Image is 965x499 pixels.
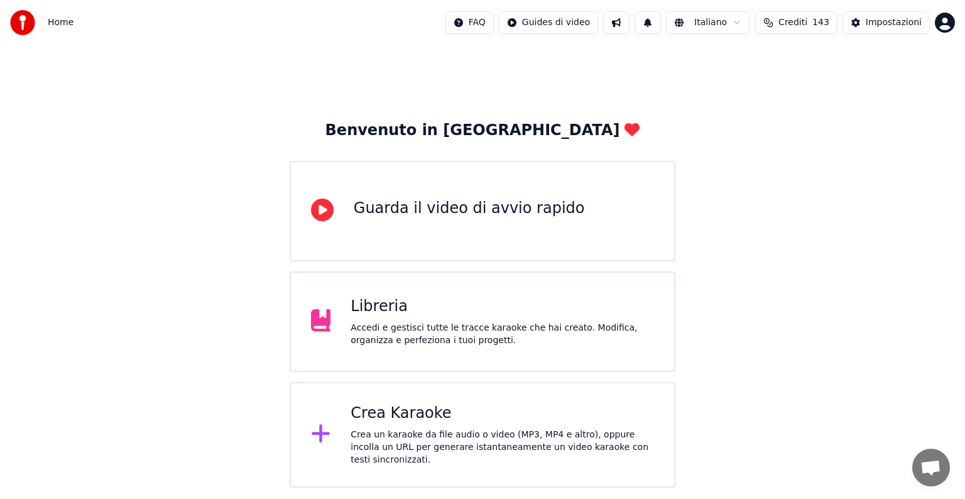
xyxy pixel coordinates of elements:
[351,403,654,424] div: Crea Karaoke
[351,322,654,347] div: Accedi e gestisci tutte le tracce karaoke che hai creato. Modifica, organizza e perfeziona i tuoi...
[842,11,930,34] button: Impostazioni
[912,449,950,486] a: Aprire la chat
[755,11,837,34] button: Crediti143
[499,11,598,34] button: Guides di video
[10,10,35,35] img: youka
[48,16,74,29] span: Home
[812,16,829,29] span: 143
[778,16,807,29] span: Crediti
[48,16,74,29] nav: breadcrumb
[325,121,640,141] div: Benvenuto in [GEOGRAPHIC_DATA]
[351,297,654,317] div: Libreria
[445,11,494,34] button: FAQ
[351,429,654,466] div: Crea un karaoke da file audio o video (MP3, MP4 e altro), oppure incolla un URL per generare ista...
[354,199,585,219] div: Guarda il video di avvio rapido
[866,16,922,29] div: Impostazioni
